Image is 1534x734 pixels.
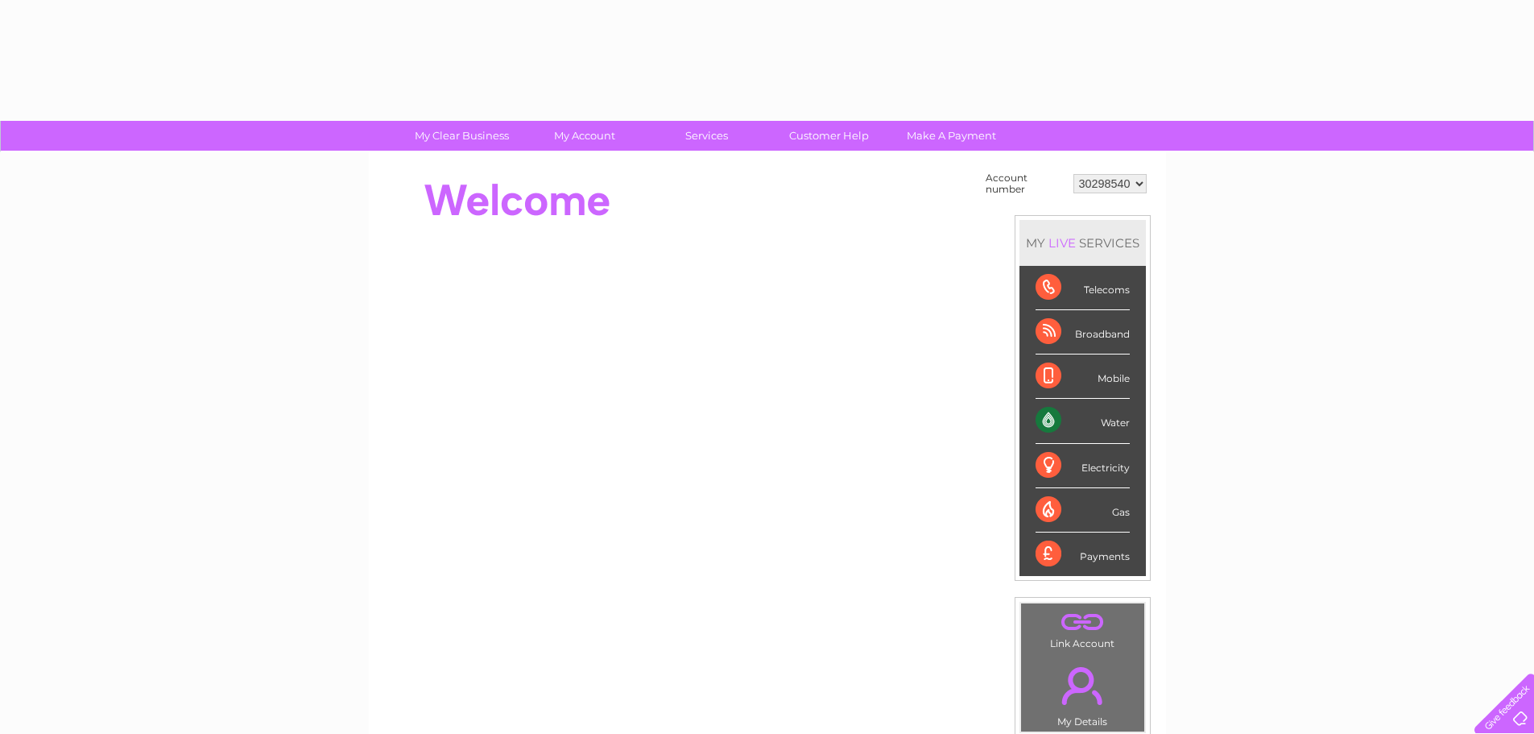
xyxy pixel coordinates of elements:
div: LIVE [1045,235,1079,251]
a: Services [640,121,773,151]
div: Mobile [1036,355,1130,399]
td: Account number [982,168,1069,199]
div: Gas [1036,488,1130,533]
div: MY SERVICES [1019,220,1146,266]
a: My Account [518,121,651,151]
div: Payments [1036,533,1130,576]
a: Make A Payment [885,121,1018,151]
a: . [1025,608,1140,636]
div: Water [1036,399,1130,443]
div: Telecoms [1036,266,1130,310]
a: Customer Help [763,121,895,151]
div: Broadband [1036,310,1130,355]
a: . [1025,657,1140,714]
td: My Details [1020,653,1145,732]
td: Link Account [1020,603,1145,653]
a: My Clear Business [395,121,528,151]
div: Electricity [1036,444,1130,488]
